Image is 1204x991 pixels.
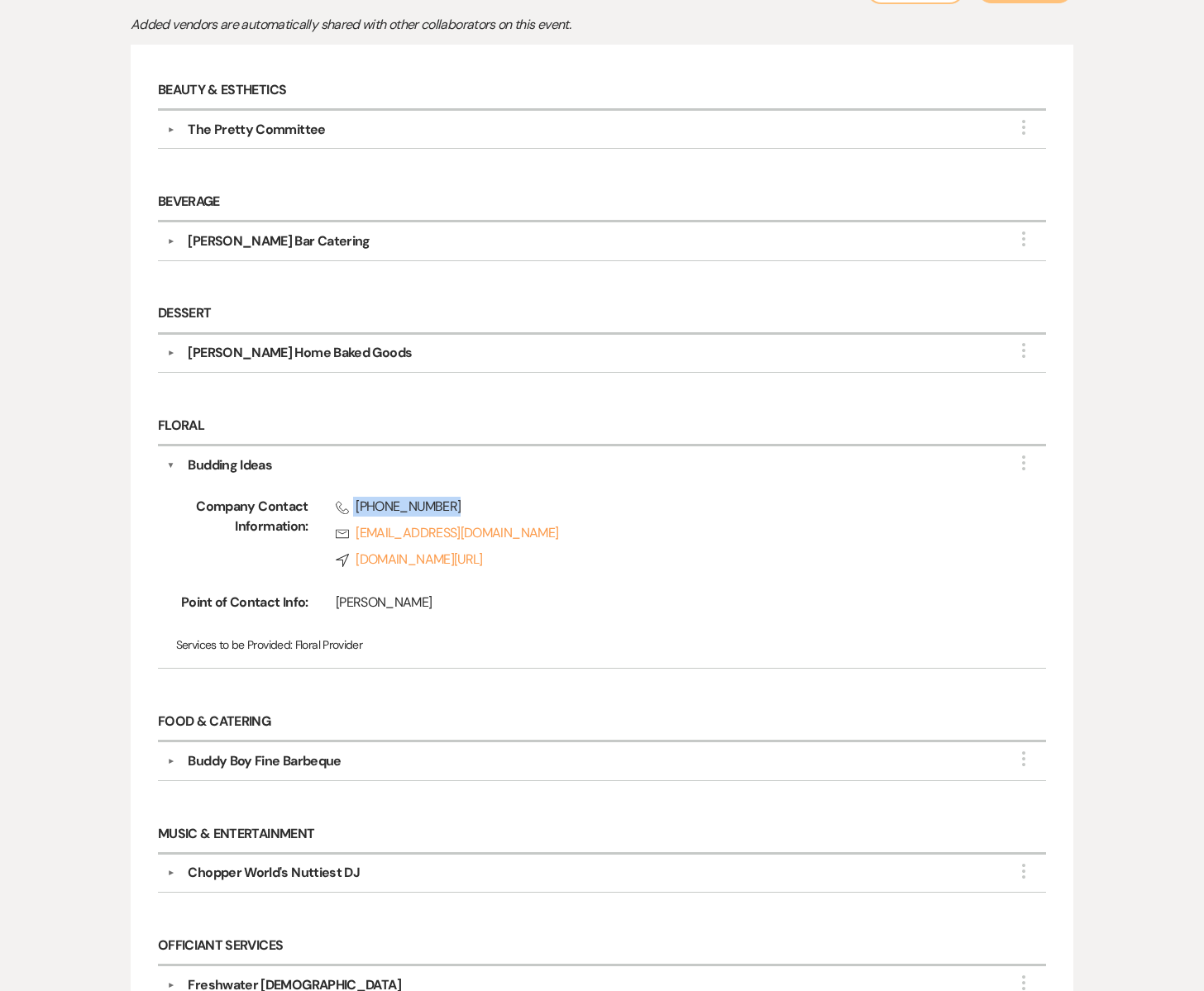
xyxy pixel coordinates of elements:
[158,703,1046,742] h6: Food & Catering
[158,927,1046,966] h6: Officiant Services
[176,497,308,576] span: Company Contact Information:
[188,455,272,475] div: Budding Ideas
[167,455,175,475] button: ▼
[160,869,180,877] button: ▼
[158,296,1046,335] h6: Dessert
[158,407,1046,446] h6: Floral
[188,751,341,771] div: Buddy Boy Fine Barbeque
[176,636,1029,654] p: Floral Provider
[188,863,360,883] div: Chopper World's Nuttiest DJ
[188,120,325,140] div: The Pretty Committee
[336,593,994,612] div: [PERSON_NAME]
[176,593,308,619] span: Point of Contact Info:
[158,816,1046,855] h6: Music & Entertainment
[176,637,293,652] span: Services to be Provided:
[160,757,180,765] button: ▼
[160,981,180,989] button: ▼
[158,183,1046,222] h6: Beverage
[158,72,1046,111] h6: Beauty & Esthetics
[188,231,370,251] div: [PERSON_NAME] Bar Catering
[336,497,994,517] span: [PHONE_NUMBER]
[131,14,709,36] p: Added vendors are automatically shared with other collaborators on this event.
[160,237,180,245] button: ▼
[188,343,412,363] div: [PERSON_NAME] Home Baked Goods
[336,550,994,569] a: [DOMAIN_NAME][URL]
[336,523,994,543] a: [EMAIL_ADDRESS][DOMAIN_NAME]
[160,126,180,134] button: ▼
[160,349,180,357] button: ▼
